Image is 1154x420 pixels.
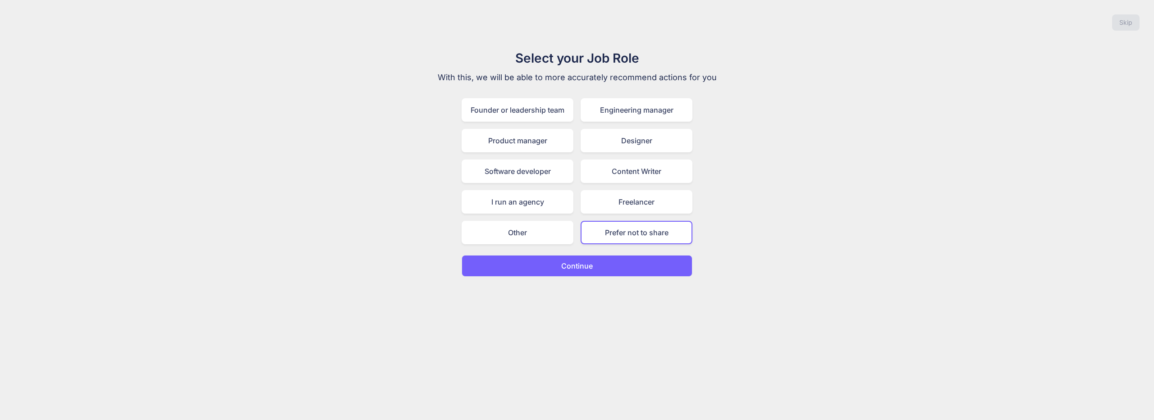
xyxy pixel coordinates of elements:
button: Continue [462,255,692,277]
div: Product manager [462,129,573,152]
h1: Select your Job Role [426,49,728,68]
div: Designer [581,129,692,152]
button: Skip [1112,14,1140,31]
div: Prefer not to share [581,221,692,244]
div: Freelancer [581,190,692,214]
p: With this, we will be able to more accurately recommend actions for you [426,71,728,84]
div: Content Writer [581,160,692,183]
p: Continue [561,260,593,271]
div: Other [462,221,573,244]
div: Engineering manager [581,98,692,122]
div: Software developer [462,160,573,183]
div: I run an agency [462,190,573,214]
div: Founder or leadership team [462,98,573,122]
